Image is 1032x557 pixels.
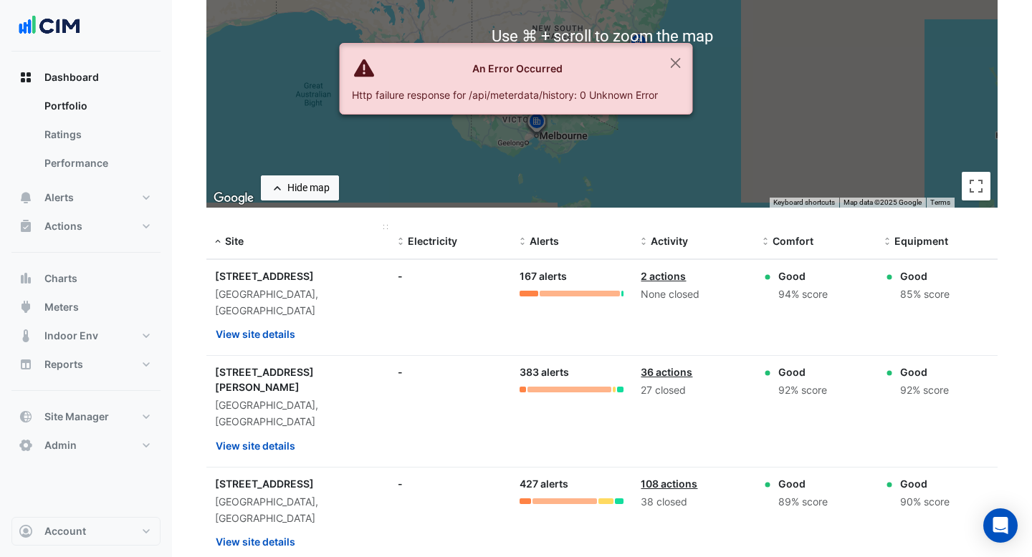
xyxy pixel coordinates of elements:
[11,264,161,293] button: Charts
[398,476,502,491] div: -
[900,382,949,399] div: 92% score
[11,212,161,241] button: Actions
[900,476,950,491] div: Good
[659,44,692,82] button: Close
[19,190,33,205] app-icon: Alerts
[215,268,381,284] div: [STREET_ADDRESS]
[44,190,74,205] span: Alerts
[641,286,745,303] div: None closed
[778,476,828,491] div: Good
[261,175,339,200] button: Hide map
[894,235,948,247] span: Equipment
[641,478,697,490] a: 108 actions
[19,357,33,372] app-icon: Reports
[900,268,950,284] div: Good
[225,235,244,247] span: Site
[44,329,98,343] span: Indoor Env
[44,438,77,452] span: Admin
[11,402,161,431] button: Site Manager
[900,286,950,303] div: 85% score
[287,180,330,195] div: Hide map
[44,300,79,314] span: Meters
[19,300,33,314] app-icon: Meters
[44,410,109,424] span: Site Manager
[19,410,33,424] app-icon: Site Manager
[19,70,33,84] app-icon: Dashboard
[215,286,381,319] div: [GEOGRAPHIC_DATA], [GEOGRAPHIC_DATA]
[215,433,296,458] button: View site details
[773,235,813,247] span: Comfort
[11,321,161,350] button: Indoor Env
[398,268,502,284] div: -
[641,270,686,282] a: 2 actions
[778,494,828,510] div: 89% score
[19,438,33,452] app-icon: Admin
[520,364,624,381] div: 383 alerts
[11,183,161,212] button: Alerts
[215,397,381,430] div: [GEOGRAPHIC_DATA], [GEOGRAPHIC_DATA]
[33,92,161,120] a: Portfolio
[215,321,296,347] button: View site details
[408,235,457,247] span: Electricity
[19,329,33,343] app-icon: Indoor Env
[33,120,161,149] a: Ratings
[17,11,82,40] img: Company Logo
[520,476,624,493] div: 427 alerts
[520,268,624,285] div: 167 alerts
[900,494,950,510] div: 90% score
[962,172,990,200] button: Toggle fullscreen view
[773,198,835,208] button: Keyboard shortcuts
[210,189,257,208] img: Google
[44,219,82,233] span: Actions
[215,494,381,527] div: [GEOGRAPHIC_DATA], [GEOGRAPHIC_DATA]
[778,382,827,399] div: 92% score
[19,271,33,286] app-icon: Charts
[210,189,257,208] a: Open this area in Google Maps (opens a new window)
[11,92,161,183] div: Dashboard
[778,364,827,379] div: Good
[11,350,161,379] button: Reports
[627,32,650,57] img: site-pin.svg
[930,198,950,206] a: Terms
[844,198,922,206] span: Map data ©2025 Google
[44,357,83,372] span: Reports
[44,70,99,84] span: Dashboard
[778,268,828,284] div: Good
[900,364,949,379] div: Good
[778,286,828,303] div: 94% score
[11,517,161,546] button: Account
[19,219,33,233] app-icon: Actions
[641,366,692,378] a: 36 actions
[983,508,1018,543] div: Open Intercom Messenger
[472,62,563,74] strong: An Error Occurred
[398,364,502,379] div: -
[44,271,77,286] span: Charts
[215,476,381,491] div: [STREET_ADDRESS]
[651,235,688,247] span: Activity
[215,364,381,394] div: [STREET_ADDRESS][PERSON_NAME]
[641,382,745,399] div: 27 closed
[215,529,296,554] button: View site details
[44,524,86,538] span: Account
[352,87,658,102] div: Http failure response for /api/meterdata/history: 0 Unknown Error
[641,494,745,510] div: 38 closed
[11,63,161,92] button: Dashboard
[11,293,161,321] button: Meters
[33,149,161,178] a: Performance
[530,235,559,247] span: Alerts
[11,431,161,460] button: Admin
